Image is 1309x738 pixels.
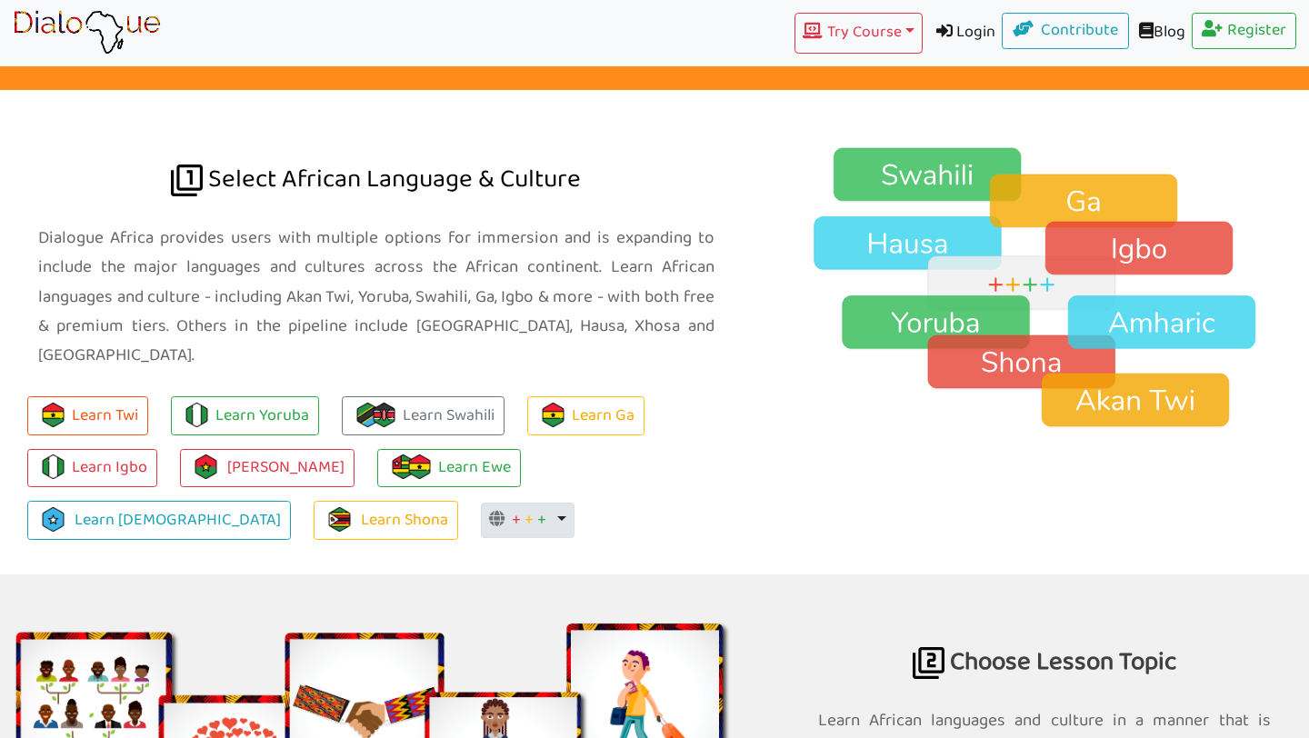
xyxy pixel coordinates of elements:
[391,454,415,479] img: togo.0c01db91.png
[372,403,396,427] img: kenya.f9bac8fe.png
[537,506,546,534] span: +
[38,90,714,214] h2: Select African Language & Culture
[327,507,352,532] img: zimbabwe.93903875.png
[481,503,575,539] button: + + +
[171,165,203,196] img: african language dialogue
[923,13,1003,54] a: Login
[27,449,157,488] a: Learn Igbo
[27,501,291,540] a: Learn [DEMOGRAPHIC_DATA]
[27,396,148,435] button: Learn Twi
[1129,13,1192,54] a: Blog
[171,396,319,435] a: Learn Yoruba
[794,13,922,54] button: Try Course
[818,574,1272,697] h2: Choose Lesson Topic
[512,506,521,534] span: +
[407,454,432,479] img: flag-ghana.106b55d9.png
[185,403,209,427] img: flag-nigeria.710e75b6.png
[527,396,645,435] a: Learn Ga
[541,403,565,427] img: flag-ghana.106b55d9.png
[1002,13,1129,49] a: Contribute
[41,403,65,427] img: flag-ghana.106b55d9.png
[180,449,355,488] a: [PERSON_NAME]
[355,403,380,427] img: flag-tanzania.fe228584.png
[913,647,944,679] img: africa language for business travel
[38,224,714,370] p: Dialogue Africa provides users with multiple options for immersion and is expanding to include th...
[41,454,65,479] img: flag-nigeria.710e75b6.png
[194,454,218,479] img: burkina-faso.42b537ce.png
[314,501,458,540] a: Learn Shona
[1192,13,1297,49] a: Register
[525,506,534,534] span: +
[13,10,161,55] img: learn African language platform app
[342,396,505,435] a: Learn Swahili
[377,449,521,488] a: Learn Ewe
[41,507,65,532] img: somalia.d5236246.png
